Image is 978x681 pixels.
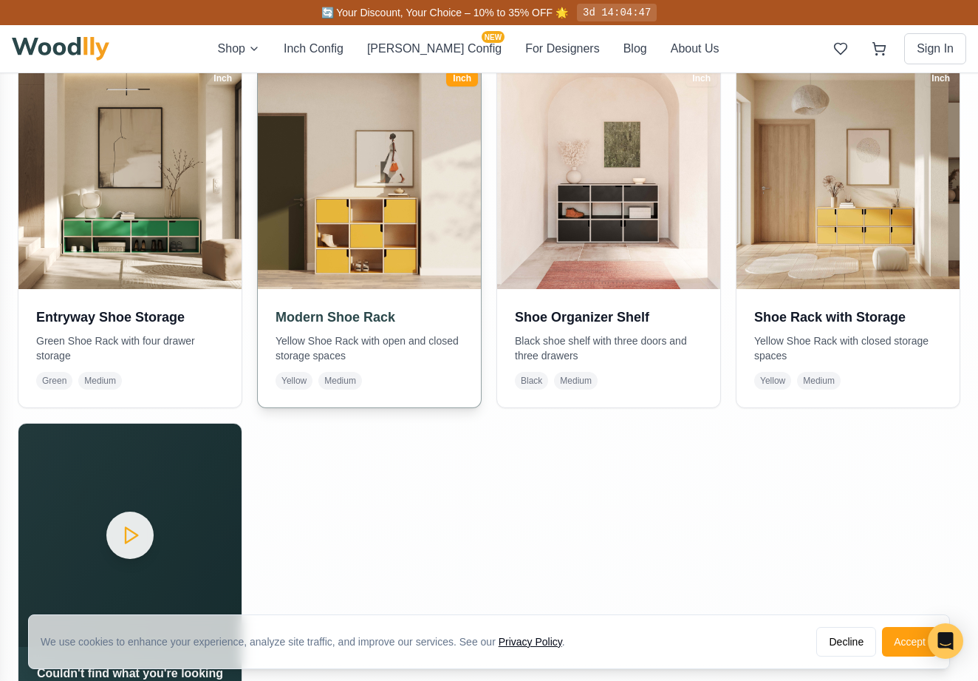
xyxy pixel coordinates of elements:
[623,40,647,58] button: Blog
[671,40,719,58] button: About Us
[321,7,568,18] span: 🔄 Your Discount, Your Choice – 10% to 35% OFF 🌟
[318,372,362,390] span: Medium
[515,307,702,328] h3: Shoe Organizer Shelf
[482,31,505,43] span: NEW
[525,40,599,58] button: For Designers
[928,623,963,659] div: Open Intercom Messenger
[218,40,260,58] button: Shop
[36,307,224,328] h3: Entryway Shoe Storage
[36,372,72,390] span: Green
[284,40,343,58] button: Inch Config
[925,70,957,87] div: Inch
[577,4,657,21] div: 3d 14:04:47
[18,66,242,289] img: Entryway Shoe Storage
[882,627,937,657] button: Accept
[276,333,463,363] p: Yellow Shoe Rack with open and closed storage spaces
[797,372,841,390] span: Medium
[554,372,598,390] span: Medium
[736,66,960,289] img: Shoe Rack with Storage
[78,372,122,390] span: Medium
[252,60,486,294] img: Modern Shoe Rack
[499,636,562,648] a: Privacy Policy
[904,33,966,64] button: Sign In
[446,70,478,87] div: Inch
[515,372,548,390] span: Black
[276,307,463,328] h3: Modern Shoe Rack
[41,634,577,649] div: We use cookies to enhance your experience, analyze site traffic, and improve our services. See our .
[207,70,239,87] div: Inch
[816,627,876,657] button: Decline
[515,333,702,363] p: Black shoe shelf with three doors and three drawers
[12,37,109,61] img: Woodlly
[754,307,942,328] h3: Shoe Rack with Storage
[754,333,942,363] p: Yellow Shoe Rack with closed storage spaces
[276,372,312,390] span: Yellow
[36,333,224,363] p: Green Shoe Rack with four drawer storage
[754,372,791,390] span: Yellow
[685,70,717,87] div: Inch
[497,66,720,289] img: Shoe Organizer Shelf
[367,40,502,58] button: [PERSON_NAME] ConfigNEW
